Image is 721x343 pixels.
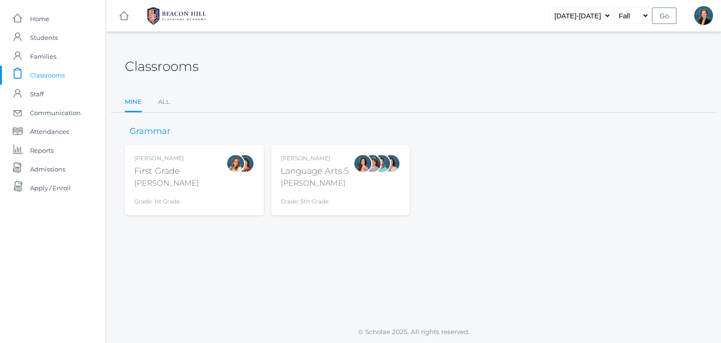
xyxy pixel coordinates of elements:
[363,154,382,173] div: Sarah Bence
[125,127,175,136] h3: Grammar
[281,193,349,206] div: Grade: 5th Grade
[125,59,199,74] h2: Classrooms
[125,93,142,113] a: Mine
[30,179,71,197] span: Apply / Enroll
[141,4,212,28] img: BHCALogos-05-308ed15e86a5a0abce9b8dd61676a3503ac9727e845dece92d48e8588c001991.png
[226,154,245,173] div: Liv Barber
[281,165,349,178] div: Language Arts 5
[30,47,56,66] span: Families
[652,8,676,24] input: Go
[30,160,65,179] span: Admissions
[30,141,54,160] span: Reports
[30,85,44,103] span: Staff
[382,154,400,173] div: Cari Burke
[134,165,199,178] div: First Grade
[134,154,199,163] div: [PERSON_NAME]
[30,103,81,122] span: Communication
[372,154,391,173] div: Westen Taylor
[281,178,349,189] div: [PERSON_NAME]
[134,193,199,206] div: Grade: 1st Grade
[30,28,58,47] span: Students
[134,178,199,189] div: [PERSON_NAME]
[30,9,49,28] span: Home
[158,93,170,111] a: All
[236,154,254,173] div: Heather Wallock
[106,327,721,336] p: © Scholae 2025. All rights reserved.
[353,154,372,173] div: Rebecca Salazar
[694,6,713,25] div: Allison Smith
[30,66,65,85] span: Classrooms
[30,122,69,141] span: Attendances
[281,154,349,163] div: [PERSON_NAME]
